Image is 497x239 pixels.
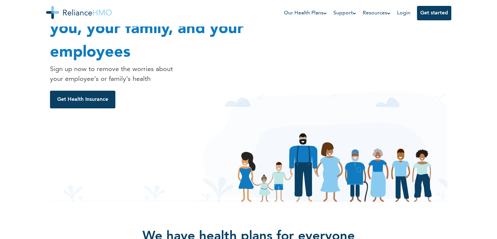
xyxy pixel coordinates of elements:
button: Get started [417,6,451,20]
a: Our Health Plans [284,9,327,17]
a: Support [333,9,356,17]
a: Resources [363,9,390,17]
p: Sign up now to remove the worries about your employee’s or family’s health [50,64,176,84]
img: Reliance HMO's Logo [46,6,112,19]
a: Login [397,10,410,16]
button: Get Health Insurance [50,91,115,108]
